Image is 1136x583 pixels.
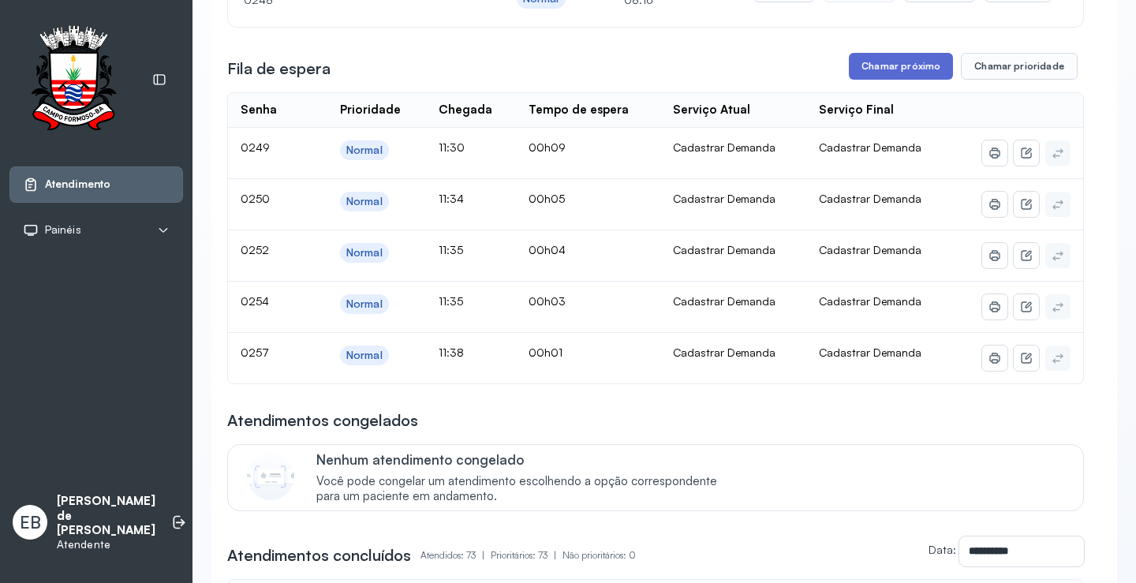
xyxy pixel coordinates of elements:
span: Cadastrar Demanda [819,243,921,256]
p: Nenhum atendimento congelado [316,451,734,468]
p: Atendidos: 73 [420,544,491,566]
div: Cadastrar Demanda [673,192,794,206]
div: Cadastrar Demanda [673,140,794,155]
h3: Atendimentos concluídos [227,544,411,566]
span: 0249 [241,140,270,154]
div: Tempo de espera [529,103,629,118]
p: [PERSON_NAME] de [PERSON_NAME] [57,494,155,538]
h3: Atendimentos congelados [227,409,418,432]
span: | [554,549,556,561]
img: Imagem de CalloutCard [247,453,294,500]
span: Cadastrar Demanda [819,346,921,359]
span: 11:35 [439,243,463,256]
div: Serviço Final [819,103,894,118]
span: Painéis [45,223,81,237]
span: 00h09 [529,140,566,154]
button: Chamar próximo [849,53,953,80]
span: 0257 [241,346,269,359]
span: 00h05 [529,192,565,205]
span: Cadastrar Demanda [819,192,921,205]
span: 11:35 [439,294,463,308]
span: 11:30 [439,140,465,154]
h3: Fila de espera [227,58,331,80]
span: Cadastrar Demanda [819,294,921,308]
div: Normal [346,195,383,208]
span: Cadastrar Demanda [819,140,921,154]
span: 11:38 [439,346,464,359]
span: 0254 [241,294,269,308]
div: Normal [346,349,383,362]
a: Atendimento [23,177,170,192]
span: 00h04 [529,243,566,256]
span: 0250 [241,192,270,205]
div: Chegada [439,103,492,118]
span: EB [20,512,41,533]
div: Normal [346,297,383,311]
span: Você pode congelar um atendimento escolhendo a opção correspondente para um paciente em andamento. [316,474,734,504]
div: Normal [346,144,383,157]
span: | [482,549,484,561]
span: 0252 [241,243,269,256]
img: Logotipo do estabelecimento [17,25,130,135]
button: Chamar prioridade [961,53,1078,80]
span: 00h03 [529,294,566,308]
div: Cadastrar Demanda [673,243,794,257]
div: Prioridade [340,103,401,118]
p: Não prioritários: 0 [562,544,636,566]
label: Data: [929,543,956,556]
span: Atendimento [45,178,110,191]
div: Senha [241,103,277,118]
p: Prioritários: 73 [491,544,562,566]
span: 00h01 [529,346,562,359]
span: 11:34 [439,192,464,205]
p: Atendente [57,538,155,551]
div: Normal [346,246,383,260]
div: Cadastrar Demanda [673,346,794,360]
div: Cadastrar Demanda [673,294,794,308]
div: Serviço Atual [673,103,750,118]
